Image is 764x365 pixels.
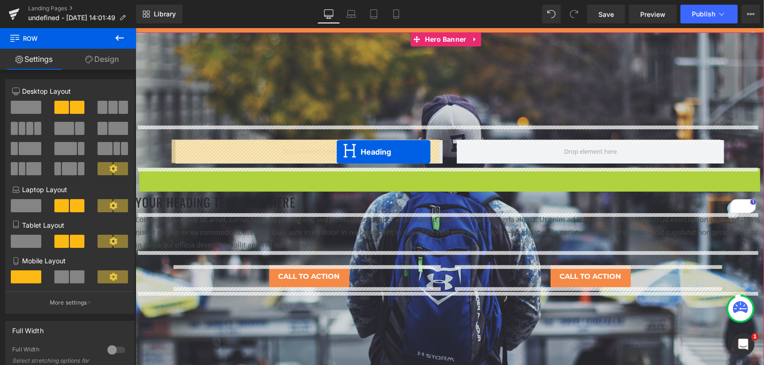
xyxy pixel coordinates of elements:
span: Hero Banner [287,4,333,18]
span: 1 [751,333,759,341]
a: Desktop [318,5,340,23]
p: More settings [50,298,87,307]
span: Save [598,9,614,19]
span: Row [9,28,103,49]
iframe: Intercom live chat [732,333,755,356]
span: Call To Action [424,242,486,254]
button: More [741,5,760,23]
a: Design [68,49,136,70]
span: undefined - [DATE] 14:01:49 [28,14,115,22]
button: Publish [681,5,738,23]
a: Call To Action [415,237,495,259]
div: Full Width [12,321,44,335]
span: Preview [640,9,666,19]
iframe: To enrich screen reader interactions, please activate Accessibility in Grammarly extension settings [136,28,764,365]
button: More settings [6,291,134,313]
div: Full Width [12,346,98,356]
span: Call To Action [143,242,204,254]
p: Laptop Layout [12,185,128,194]
a: Tablet [363,5,385,23]
p: Desktop Layout [12,86,128,96]
span: Library [154,10,176,18]
a: New Library [136,5,182,23]
a: Landing Pages [28,5,136,12]
span: Publish [692,10,715,18]
p: Mobile Layout [12,256,128,266]
a: Mobile [385,5,408,23]
a: Laptop [340,5,363,23]
a: Preview [629,5,677,23]
button: Undo [542,5,561,23]
p: Tablet Layout [12,220,128,230]
a: Expand / Collapse [333,4,346,18]
button: Redo [565,5,583,23]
